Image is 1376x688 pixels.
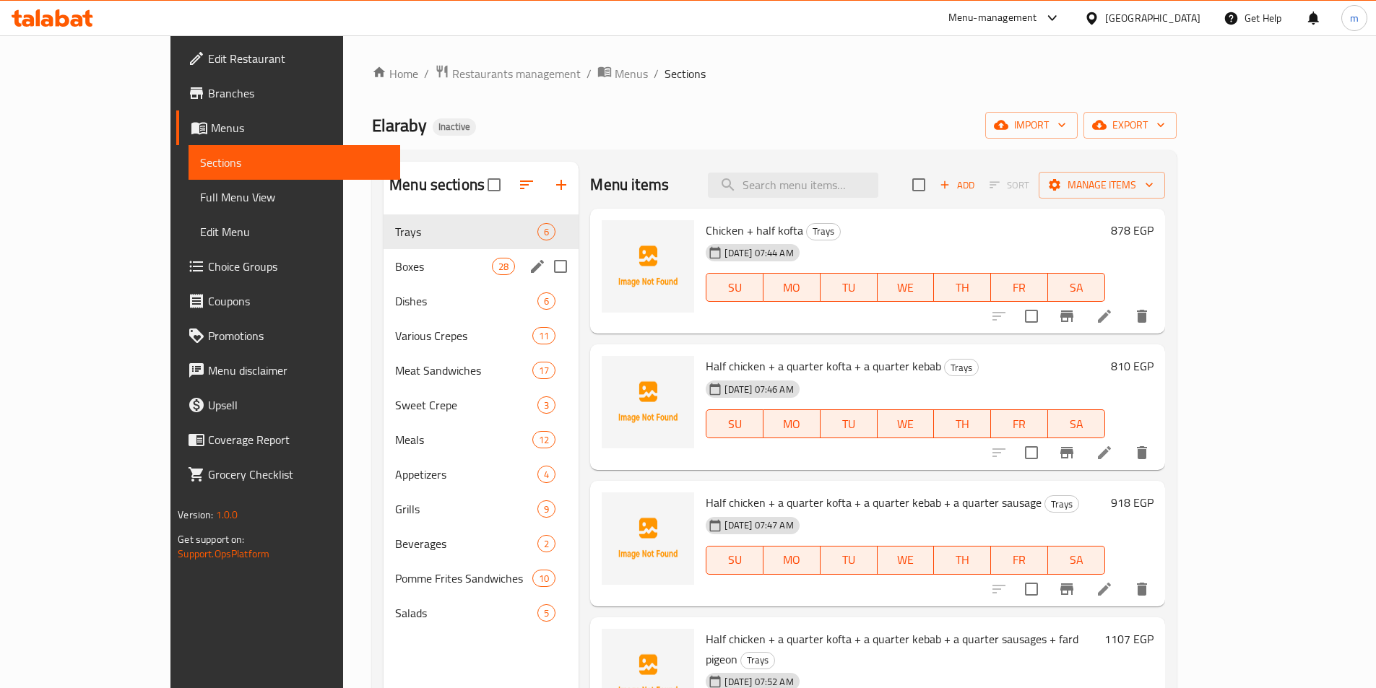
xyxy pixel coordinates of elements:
a: Menus [176,110,400,145]
span: Coverage Report [208,431,389,448]
div: items [492,258,515,275]
span: Trays [741,652,774,669]
span: Sort sections [509,167,544,202]
div: Inactive [433,118,476,136]
span: Version: [178,505,213,524]
span: Half chicken + a quarter kofta + a quarter kebab + a quarter sausage [706,492,1042,513]
span: TU [826,549,872,570]
span: SU [712,414,758,435]
button: TH [934,409,991,438]
span: import [997,116,1066,134]
span: Add item [934,174,980,196]
span: Sweet Crepe [395,396,537,414]
button: delete [1125,572,1159,606]
span: Select to update [1016,437,1047,468]
div: Sweet Crepe3 [384,388,579,422]
button: WE [878,546,935,575]
span: Beverages [395,535,537,552]
div: Trays [395,223,537,240]
span: SU [712,277,758,298]
span: 11 [533,329,555,343]
span: 10 [533,572,555,585]
div: [GEOGRAPHIC_DATA] [1105,10,1200,26]
button: SA [1048,546,1105,575]
span: 12 [533,433,555,447]
span: WE [883,277,929,298]
button: TU [821,546,878,575]
span: MO [769,549,815,570]
span: Half chicken + a quarter kofta + a quarter kebab [706,355,941,377]
button: MO [763,546,821,575]
div: items [532,570,555,587]
a: Choice Groups [176,249,400,284]
div: Meat Sandwiches [395,362,532,379]
div: items [537,500,555,518]
span: FR [997,277,1042,298]
span: MO [769,277,815,298]
span: Full Menu View [200,188,389,206]
span: Manage items [1050,176,1154,194]
div: items [537,396,555,414]
a: Full Menu View [189,180,400,214]
span: 9 [538,502,555,516]
span: [DATE] 07:44 AM [719,246,799,260]
span: export [1095,116,1165,134]
span: Various Crepes [395,327,532,344]
span: Menus [211,119,389,136]
button: FR [991,409,1048,438]
div: Grills9 [384,492,579,526]
span: 4 [538,468,555,482]
span: FR [997,414,1042,435]
button: TH [934,273,991,302]
span: Salads [395,604,537,622]
span: WE [883,414,929,435]
a: Grocery Checklist [176,457,400,492]
div: items [537,604,555,622]
span: Chicken + half kofta [706,219,803,241]
span: [DATE] 07:47 AM [719,518,799,532]
span: SU [712,549,758,570]
button: import [985,112,1078,139]
img: Half chicken + a quarter kofta + a quarter kebab + a quarter sausage [602,492,694,585]
span: Upsell [208,396,389,414]
span: Appetizers [395,466,537,483]
button: FR [991,546,1048,575]
span: m [1350,10,1359,26]
span: Inactive [433,121,476,133]
li: / [424,65,429,82]
div: items [532,327,555,344]
div: items [532,362,555,379]
button: TH [934,546,991,575]
span: Grills [395,500,537,518]
h6: 810 EGP [1111,356,1154,376]
span: Dishes [395,292,537,310]
button: delete [1125,299,1159,334]
button: Add section [544,167,579,202]
img: Half chicken + a quarter kofta + a quarter kebab [602,356,694,448]
span: Choice Groups [208,258,389,275]
span: Trays [807,223,840,240]
span: 2 [538,537,555,551]
button: Branch-specific-item [1050,435,1084,470]
h6: 918 EGP [1111,492,1154,513]
div: Boxes28edit [384,249,579,284]
span: [DATE] 07:46 AM [719,383,799,396]
span: Select all sections [479,170,509,200]
h6: 1107 EGP [1104,629,1154,649]
span: 28 [493,260,514,274]
a: Edit menu item [1096,444,1113,461]
button: WE [878,273,935,302]
span: TU [826,277,872,298]
div: Meat Sandwiches17 [384,353,579,388]
div: Pomme Frites Sandwiches10 [384,561,579,596]
span: Meals [395,431,532,448]
li: / [587,65,592,82]
span: Coupons [208,292,389,310]
span: Boxes [395,258,492,275]
span: 1.0.0 [216,505,238,524]
img: Chicken + half kofta [602,220,694,313]
div: Dishes6 [384,284,579,318]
